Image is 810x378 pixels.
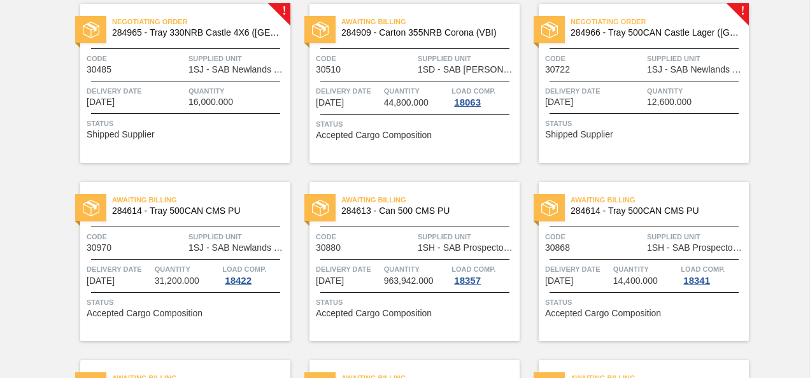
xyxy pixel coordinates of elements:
span: 1SJ - SAB Newlands Brewery [647,65,746,74]
span: 08/12/2025 [316,98,344,108]
a: Load Comp.18341 [681,263,746,286]
span: 30722 [545,65,570,74]
span: Delivery Date [545,85,644,97]
img: status [312,22,329,38]
span: Supplied Unit [418,230,516,243]
span: 08/11/2025 [87,97,115,107]
span: Load Comp. [681,263,725,276]
span: Awaiting Billing [112,193,290,206]
span: Quantity [155,263,220,276]
span: 284614 - Tray 500CAN CMS PU [112,206,280,216]
span: 30880 [316,243,341,253]
span: Accepted Cargo Composition [316,309,432,318]
span: Code [545,230,644,243]
span: Accepted Cargo Composition [316,130,432,140]
span: 16,000.000 [188,97,233,107]
span: 08/16/2025 [545,97,573,107]
span: Delivery Date [316,263,381,276]
span: Delivery Date [316,85,381,97]
span: Quantity [647,85,746,97]
span: Quantity [188,85,287,97]
span: 30868 [545,243,570,253]
span: Status [545,117,746,130]
span: Supplied Unit [647,52,746,65]
div: 18063 [451,97,483,108]
span: Quantity [384,85,449,97]
a: Load Comp.18422 [222,263,287,286]
span: Supplied Unit [188,52,287,65]
span: Accepted Cargo Composition [87,309,202,318]
span: Supplied Unit [188,230,287,243]
a: !statusNegotiating Order284965 - Tray 330NRB Castle 4X6 ([GEOGRAPHIC_DATA])Code30485Supplied Unit... [61,4,290,163]
img: status [83,22,99,38]
span: Delivery Date [87,85,185,97]
span: Accepted Cargo Composition [545,309,661,318]
span: Supplied Unit [647,230,746,243]
span: 1SJ - SAB Newlands Brewery [188,65,287,74]
span: Status [316,296,516,309]
span: 1SH - SAB Prospecton Brewery [418,243,516,253]
span: Code [316,230,415,243]
a: statusAwaiting Billing284613 - Can 500 CMS PUCode30880Supplied Unit1SH - SAB Prospecton BreweryDe... [290,182,520,341]
span: Supplied Unit [418,52,516,65]
span: 08/23/2025 [316,276,344,286]
span: 30485 [87,65,111,74]
span: Delivery Date [87,263,152,276]
span: Negotiating Order [112,15,290,28]
span: Delivery Date [545,263,610,276]
span: 31,200.000 [155,276,199,286]
span: 963,942.000 [384,276,434,286]
span: 284614 - Tray 500CAN CMS PU [571,206,739,216]
a: !statusNegotiating Order284966 - Tray 500CAN Castle Lager ([GEOGRAPHIC_DATA])Code30722Supplied Un... [520,4,749,163]
a: Load Comp.18357 [451,263,516,286]
span: 284613 - Can 500 CMS PU [341,206,509,216]
span: Quantity [384,263,449,276]
span: Code [316,52,415,65]
span: Code [87,52,185,65]
span: 30510 [316,65,341,74]
span: Code [87,230,185,243]
span: 08/23/2025 [545,276,573,286]
div: 18357 [451,276,483,286]
div: 18422 [222,276,254,286]
span: 1SJ - SAB Newlands Brewery [188,243,287,253]
span: Shipped Supplier [87,130,155,139]
span: 30970 [87,243,111,253]
div: 18341 [681,276,713,286]
span: 44,800.000 [384,98,429,108]
span: 1SD - SAB Rosslyn Brewery [418,65,516,74]
span: 12,600.000 [647,97,692,107]
a: statusAwaiting Billing284909 - Carton 355NRB Corona (VBI)Code30510Supplied Unit1SD - SAB [PERSON_... [290,4,520,163]
span: Shipped Supplier [545,130,613,139]
span: 284965 - Tray 330NRB Castle 4X6 (Hogwarts) [112,28,280,38]
span: Negotiating Order [571,15,749,28]
span: Awaiting Billing [341,193,520,206]
span: Load Comp. [451,263,495,276]
a: Load Comp.18063 [451,85,516,108]
span: 284909 - Carton 355NRB Corona (VBI) [341,28,509,38]
a: statusAwaiting Billing284614 - Tray 500CAN CMS PUCode30868Supplied Unit1SH - SAB Prospecton Brewe... [520,182,749,341]
span: Status [87,117,287,130]
span: Quantity [613,263,678,276]
span: Status [545,296,746,309]
img: status [83,200,99,216]
img: status [312,200,329,216]
span: Load Comp. [451,85,495,97]
span: 1SH - SAB Prospecton Brewery [647,243,746,253]
span: 08/23/2025 [87,276,115,286]
span: Awaiting Billing [341,15,520,28]
span: Code [545,52,644,65]
span: 14,400.000 [613,276,658,286]
img: status [541,200,558,216]
span: Status [87,296,287,309]
span: Awaiting Billing [571,193,749,206]
span: Status [316,118,516,130]
span: 284966 - Tray 500CAN Castle Lager (Hogwarts) [571,28,739,38]
span: Load Comp. [222,263,266,276]
img: status [541,22,558,38]
a: statusAwaiting Billing284614 - Tray 500CAN CMS PUCode30970Supplied Unit1SJ - SAB Newlands Brewery... [61,182,290,341]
